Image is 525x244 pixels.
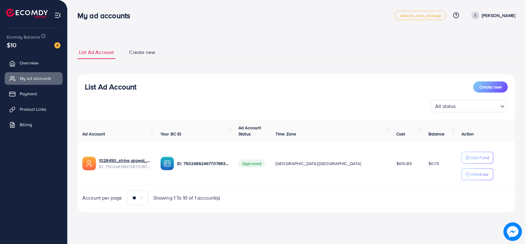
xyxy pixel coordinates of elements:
[5,57,63,69] a: Overview
[434,102,457,111] span: All status
[20,91,37,97] span: Payment
[5,88,63,100] a: Payment
[99,163,151,170] span: ID: 7502485867387338759
[177,160,229,167] p: ID: 7502486246770786320
[461,131,474,137] span: Action
[5,72,63,85] a: My ad accounts
[99,157,151,163] a: 1028450_shine appeal_1746808772166
[503,222,522,241] img: image
[85,82,136,91] h3: List Ad Account
[129,49,155,56] span: Create new
[7,40,16,49] span: $10
[470,171,488,178] p: Withdraw
[470,154,489,161] p: Add Fund
[461,152,493,163] button: Add Fund
[160,157,174,170] img: ic-ba-acc.ded83a64.svg
[99,157,151,170] div: <span class='underline'>1028450_shine appeal_1746808772166</span></br>7502485867387338759
[5,103,63,115] a: Product Links
[461,168,493,180] button: Withdraw
[82,131,105,137] span: Ad Account
[400,14,441,18] span: adreach_new_package
[428,131,445,137] span: Balance
[20,60,38,66] span: Overview
[428,160,439,167] span: $0.73
[7,34,40,40] span: Ecomdy Balance
[395,11,446,20] a: adreach_new_package
[77,11,135,20] h3: My ad accounts
[20,106,46,112] span: Product Links
[482,12,515,19] p: [PERSON_NAME]
[82,194,122,201] span: Account per page
[79,49,114,56] span: List Ad Account
[20,122,32,128] span: Billing
[153,194,220,201] span: Showing 1 To 10 of 1 account(s)
[396,131,405,137] span: Cost
[160,131,182,137] span: Your BC ID
[458,101,498,111] input: Search for option
[473,81,508,93] button: Create new
[82,157,96,170] img: ic-ads-acc.e4c84228.svg
[238,159,265,167] span: Approved
[396,160,412,167] span: $610.85
[54,12,61,19] img: menu
[54,42,60,48] img: image
[5,118,63,131] a: Billing
[6,9,48,18] img: logo
[275,131,296,137] span: Time Zone
[479,84,502,90] span: Create new
[20,75,51,81] span: My ad accounts
[469,11,515,19] a: [PERSON_NAME]
[238,125,261,137] span: Ad Account Status
[275,160,361,167] span: [GEOGRAPHIC_DATA]/[GEOGRAPHIC_DATA]
[431,100,508,112] div: Search for option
